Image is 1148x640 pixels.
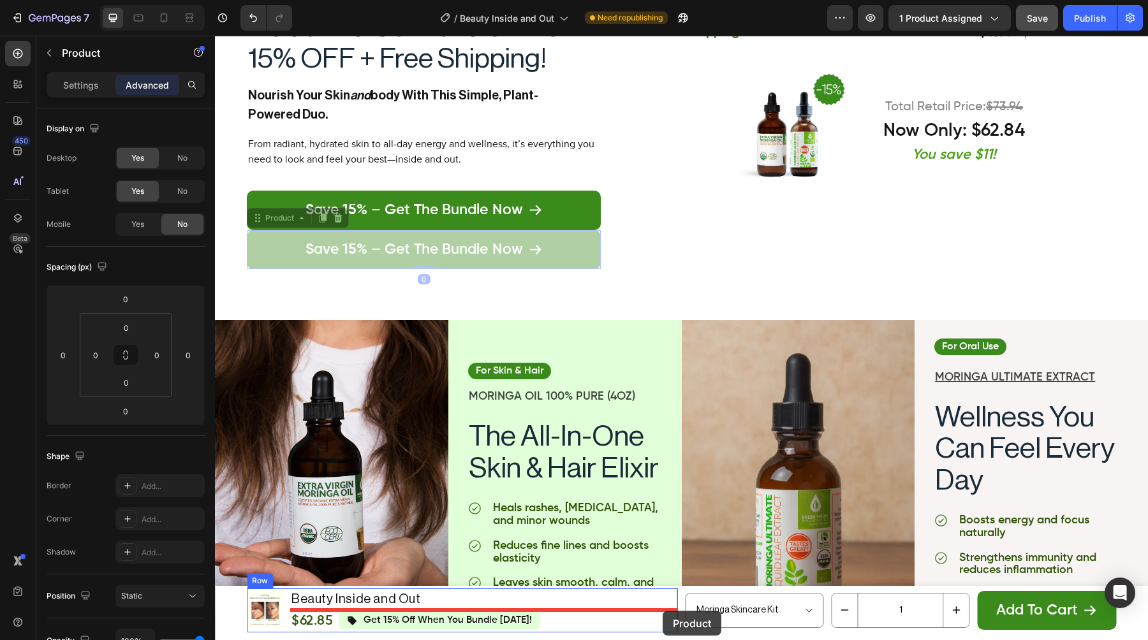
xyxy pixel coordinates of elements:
button: Static [115,585,205,607]
span: / [454,11,457,25]
div: Publish [1074,11,1106,25]
span: Static [121,591,142,600]
iframe: Design area [215,36,1148,640]
div: Open Intercom Messenger [1105,578,1135,608]
div: Add... [142,514,202,525]
div: Position [47,588,93,605]
button: 7 [5,5,95,31]
span: 1 product assigned [899,11,982,25]
input: 0 [179,345,198,365]
input: 0 [113,402,138,421]
p: 7 [84,10,89,25]
input: 0px [114,318,139,337]
span: Need republishing [598,12,663,24]
span: No [177,185,188,197]
div: Shadow [47,546,76,558]
div: Tablet [47,185,69,197]
div: 450 [12,136,31,146]
p: Settings [63,78,99,92]
input: 0px [86,345,105,365]
div: Border [47,480,71,491]
div: Mobile [47,219,71,230]
div: Shape [47,448,87,465]
div: Desktop [47,152,77,164]
div: Spacing (px) [47,259,110,276]
div: Add... [142,547,202,558]
button: Save [1016,5,1058,31]
input: 0 [113,289,138,309]
p: Advanced [126,78,169,92]
div: Display on [47,120,102,138]
span: Yes [131,152,144,164]
span: Yes [131,185,144,197]
span: Yes [131,219,144,230]
input: 0px [147,345,166,365]
span: Beauty Inside and Out [460,11,554,25]
button: Publish [1063,5,1117,31]
input: 0px [114,373,139,392]
span: No [177,152,188,164]
span: Save [1027,13,1048,24]
button: 1 product assigned [888,5,1011,31]
div: Add... [142,481,202,492]
input: 0 [54,345,73,365]
p: Product [62,45,170,61]
span: No [177,219,188,230]
div: Beta [10,233,31,244]
div: Corner [47,513,72,525]
div: Undo/Redo [240,5,292,31]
